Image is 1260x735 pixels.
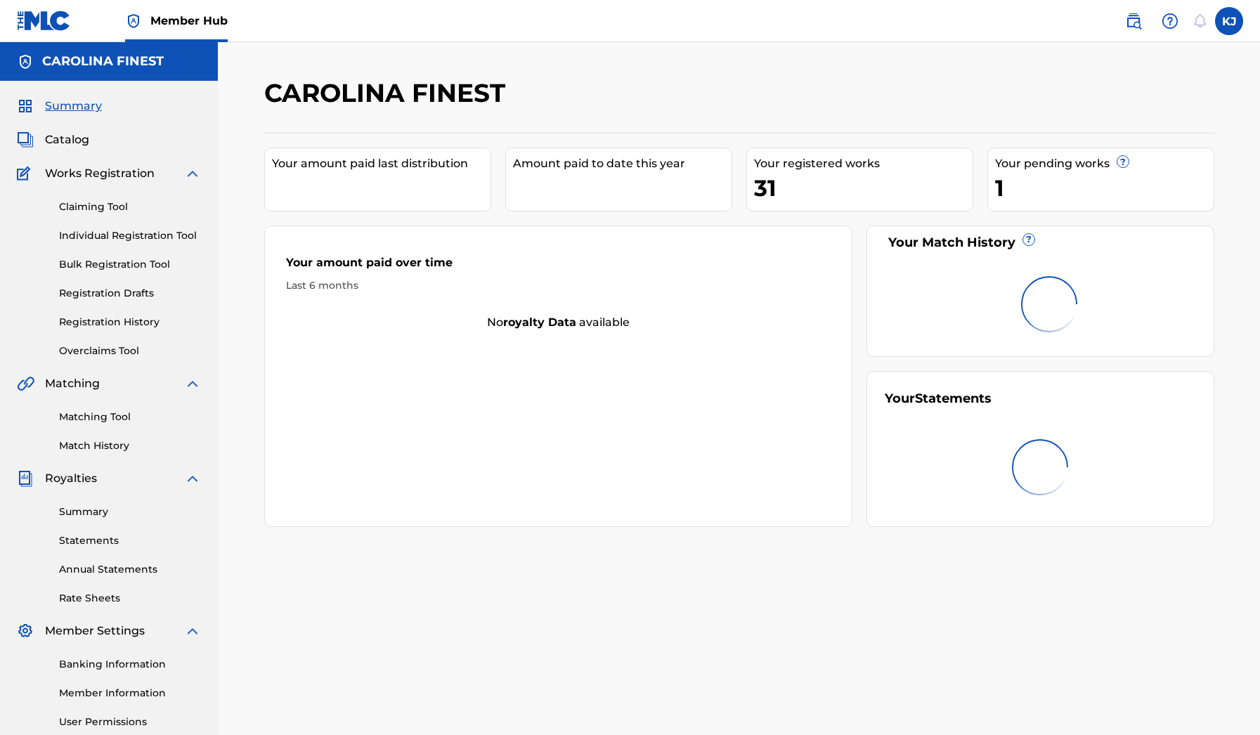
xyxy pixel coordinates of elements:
img: MLC Logo [17,11,71,31]
a: User Permissions [59,715,201,729]
img: expand [184,470,201,487]
div: Amount paid to date this year [513,155,732,172]
span: Matching [45,375,100,392]
div: Last 6 months [286,278,831,293]
div: Your Match History [885,233,1196,252]
a: Bulk Registration Tool [59,257,201,272]
img: search [1125,13,1142,30]
a: CatalogCatalog [17,131,89,148]
img: preloader [1009,264,1089,344]
div: Notifications [1193,14,1207,28]
img: expand [184,623,201,639]
span: Catalog [45,131,89,148]
div: Help [1156,7,1184,35]
img: expand [184,165,201,182]
span: Summary [45,98,102,115]
span: Member Hub [150,13,228,29]
h5: CAROLINA FINEST [42,53,164,70]
div: Your amount paid over time [286,254,831,278]
a: Registration Drafts [59,286,201,301]
div: 1 [995,172,1214,204]
a: Banking Information [59,657,201,672]
div: Your Statements [885,389,992,408]
div: Your amount paid last distribution [272,155,491,172]
span: ? [1023,234,1034,245]
img: Catalog [17,131,34,148]
div: 31 [754,172,973,204]
a: Match History [59,438,201,453]
span: Royalties [45,470,97,487]
a: Individual Registration Tool [59,228,201,243]
img: Summary [17,98,34,115]
a: Rate Sheets [59,591,201,606]
div: Your registered works [754,155,973,172]
img: Top Rightsholder [125,13,142,30]
div: Your pending works [995,155,1214,172]
a: SummarySummary [17,98,102,115]
img: help [1162,13,1178,30]
img: Accounts [17,53,34,70]
a: Registration History [59,315,201,330]
iframe: Chat Widget [1190,668,1260,735]
h2: CAROLINA FINEST [264,77,512,109]
a: Statements [59,533,201,548]
a: Overclaims Tool [59,344,201,358]
a: Member Information [59,686,201,701]
img: Matching [17,375,34,392]
img: Royalties [17,470,34,487]
img: preloader [1001,427,1080,507]
strong: royalty data [503,316,576,329]
img: Works Registration [17,165,35,182]
img: expand [184,375,201,392]
span: Works Registration [45,165,155,182]
img: Member Settings [17,623,34,639]
div: User Menu [1215,7,1243,35]
span: ? [1117,156,1129,167]
a: Claiming Tool [59,200,201,214]
a: Annual Statements [59,562,201,577]
a: Public Search [1119,7,1148,35]
a: Matching Tool [59,410,201,424]
div: No available [265,314,852,331]
span: Member Settings [45,623,145,639]
a: Summary [59,505,201,519]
